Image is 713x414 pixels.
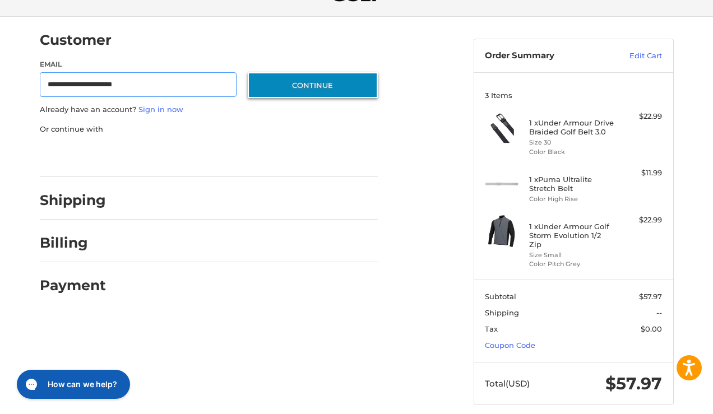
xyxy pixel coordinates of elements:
[485,378,530,389] span: Total (USD)
[40,277,106,294] h2: Payment
[248,72,378,98] button: Continue
[656,308,662,317] span: --
[485,292,516,301] span: Subtotal
[40,59,237,69] label: Email
[529,259,615,269] li: Color Pitch Grey
[36,146,120,166] iframe: PayPal-paypal
[131,146,215,166] iframe: PayPal-paylater
[618,168,662,179] div: $11.99
[138,105,183,114] a: Sign in now
[529,222,615,249] h4: 1 x Under Armour Golf Storm Evolution 1/2 Zip
[485,50,605,62] h3: Order Summary
[40,104,378,115] p: Already have an account?
[529,194,615,204] li: Color High Rise
[40,124,378,135] p: Or continue with
[485,308,519,317] span: Shipping
[40,192,106,209] h2: Shipping
[529,118,615,137] h4: 1 x Under Armour Drive Braided Golf Belt 3.0
[485,91,662,100] h3: 3 Items
[639,292,662,301] span: $57.97
[40,31,112,49] h2: Customer
[529,147,615,157] li: Color Black
[529,250,615,260] li: Size Small
[529,138,615,147] li: Size 30
[618,215,662,226] div: $22.99
[641,324,662,333] span: $0.00
[618,111,662,122] div: $22.99
[485,341,535,350] a: Coupon Code
[11,366,133,403] iframe: Gorgias live chat messenger
[529,175,615,193] h4: 1 x Puma Ultralite Stretch Belt
[40,234,105,252] h2: Billing
[605,50,662,62] a: Edit Cart
[226,146,310,166] iframe: PayPal-venmo
[485,324,498,333] span: Tax
[605,373,662,394] span: $57.97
